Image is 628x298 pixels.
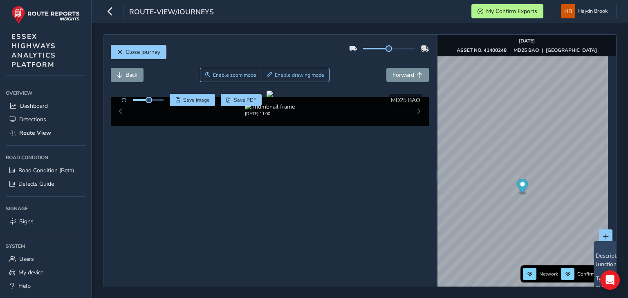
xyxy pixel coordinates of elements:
[111,45,166,59] button: Close journey
[6,164,85,177] a: Road Condition (Beta)
[245,103,295,111] img: Thumbnail frame
[6,99,85,113] a: Dashboard
[19,116,46,123] span: Detections
[6,266,85,279] a: My device
[275,72,324,78] span: Enable drawing mode
[19,255,34,263] span: Users
[6,202,85,215] div: Signage
[577,271,610,277] span: Confirm assets
[457,47,597,53] div: | |
[578,4,608,18] span: Haydn Brook
[245,111,295,117] div: [DATE] 11:00
[19,218,34,225] span: Signs
[234,97,256,103] span: Save PDF
[392,71,414,79] span: Forward
[129,7,214,18] span: route-view/journeys
[386,68,429,82] button: Forward
[19,129,51,137] span: Route View
[486,7,537,15] span: My Confirm Exports
[539,271,558,277] span: Network
[126,48,160,56] span: Close journey
[11,6,80,24] img: rr logo
[18,167,74,174] span: Road Condition (Beta)
[18,180,54,188] span: Defects Guide
[111,68,144,82] button: Back
[221,94,262,106] button: PDF
[6,215,85,228] a: Signs
[6,240,85,252] div: System
[457,47,507,53] strong: ASSET NO. 41400248
[18,269,43,276] span: My device
[183,97,210,103] span: Save image
[391,96,420,104] span: MD25 BAO
[200,68,262,82] button: Zoom
[514,47,539,53] strong: MD25 BAO
[6,126,85,140] a: Route View
[213,72,256,78] span: Enable zoom mode
[18,282,31,290] span: Help
[6,113,85,126] a: Detections
[561,4,610,18] button: Haydn Brook
[6,252,85,266] a: Users
[126,71,137,79] span: Back
[11,32,56,69] span: ESSEX HIGHWAYS ANALYTICS PLATFORM
[471,4,543,18] button: My Confirm Exports
[170,94,215,106] button: Save
[546,47,597,53] strong: [GEOGRAPHIC_DATA]
[519,38,535,44] strong: [DATE]
[561,4,575,18] img: diamond-layout
[6,87,85,99] div: Overview
[6,151,85,164] div: Road Condition
[262,68,330,82] button: Draw
[6,177,85,191] a: Defects Guide
[600,270,620,290] div: Open Intercom Messenger
[20,102,48,110] span: Dashboard
[517,179,528,196] div: Map marker
[6,279,85,293] a: Help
